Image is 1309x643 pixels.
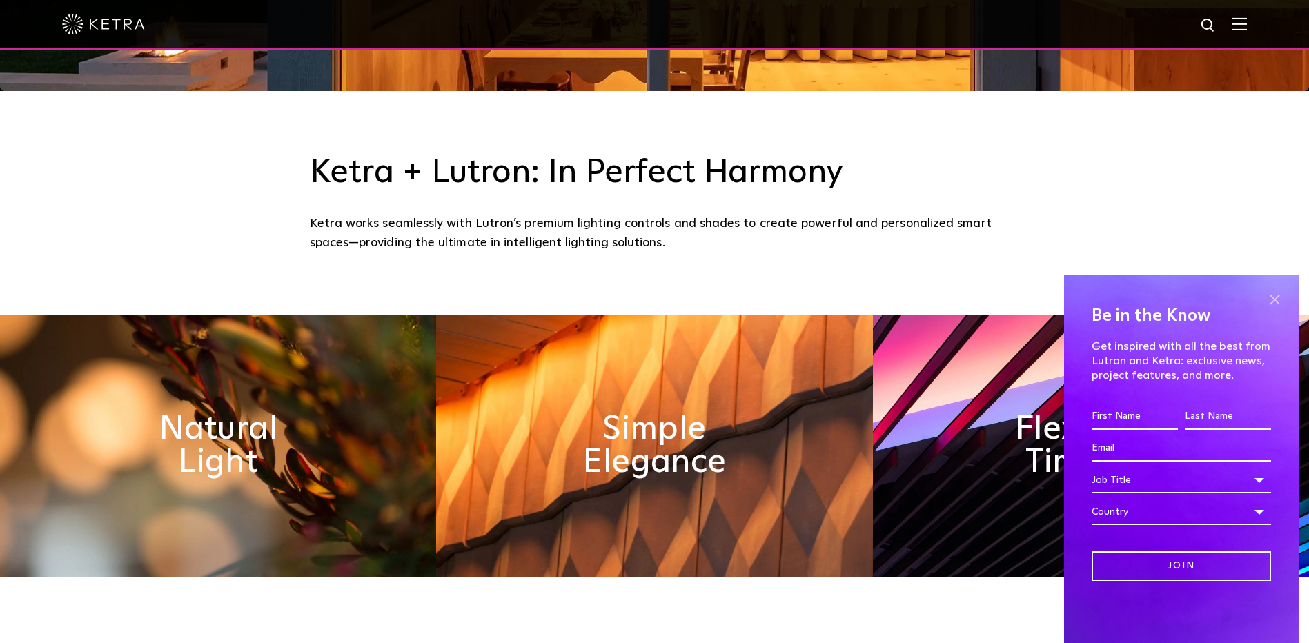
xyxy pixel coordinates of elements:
input: Join [1092,551,1271,581]
input: Last Name [1185,404,1271,430]
h3: Ketra + Lutron: In Perfect Harmony [310,153,1000,193]
img: flexible_timeless_ketra [873,315,1309,577]
input: Email [1092,435,1271,462]
input: First Name [1092,404,1178,430]
h2: Natural Light [115,413,322,479]
div: Job Title [1092,467,1271,493]
h4: Be in the Know [1092,303,1271,329]
img: ketra-logo-2019-white [62,14,145,34]
img: Hamburger%20Nav.svg [1232,17,1247,30]
img: simple_elegance [436,315,872,577]
h2: Flexible & Timeless [987,413,1194,479]
div: Country [1092,499,1271,525]
p: Get inspired with all the best from Lutron and Ketra: exclusive news, project features, and more. [1092,339,1271,382]
img: search icon [1200,17,1217,34]
h2: Simple Elegance [551,413,758,479]
div: Ketra works seamlessly with Lutron’s premium lighting controls and shades to create powerful and ... [310,214,1000,253]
